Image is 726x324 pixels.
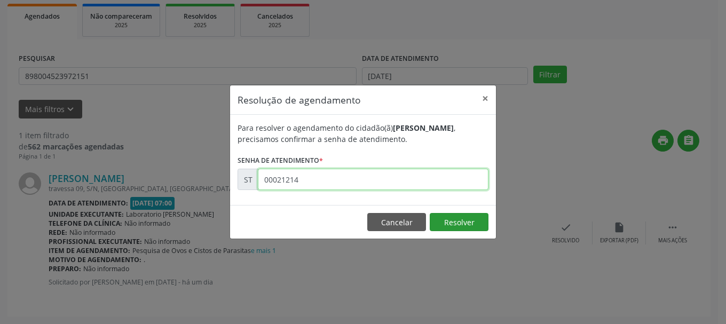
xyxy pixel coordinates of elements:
[238,93,361,107] h5: Resolução de agendamento
[238,169,258,190] div: ST
[238,152,323,169] label: Senha de atendimento
[367,213,426,231] button: Cancelar
[238,122,488,145] div: Para resolver o agendamento do cidadão(ã) , precisamos confirmar a senha de atendimento.
[393,123,454,133] b: [PERSON_NAME]
[475,85,496,112] button: Close
[430,213,488,231] button: Resolver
